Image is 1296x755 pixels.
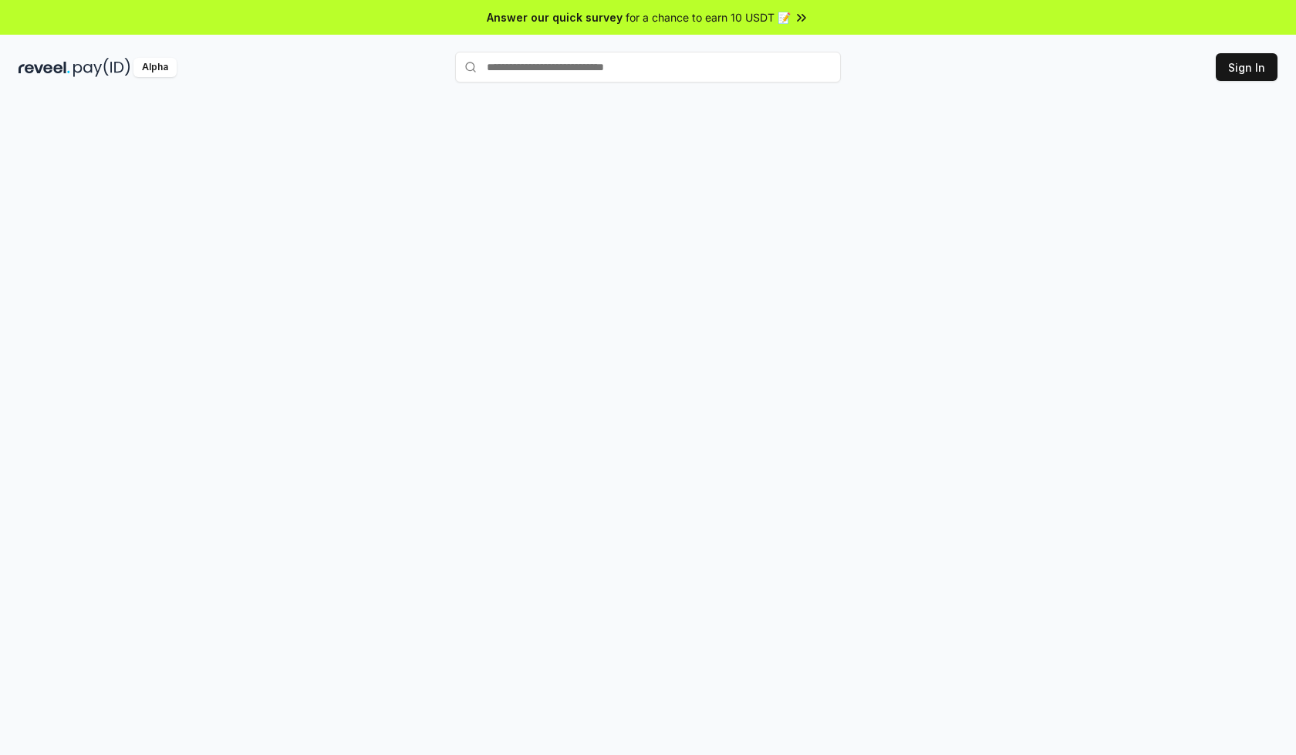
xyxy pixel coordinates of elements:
[626,9,791,25] span: for a chance to earn 10 USDT 📝
[487,9,623,25] span: Answer our quick survey
[73,58,130,77] img: pay_id
[133,58,177,77] div: Alpha
[19,58,70,77] img: reveel_dark
[1216,53,1277,81] button: Sign In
